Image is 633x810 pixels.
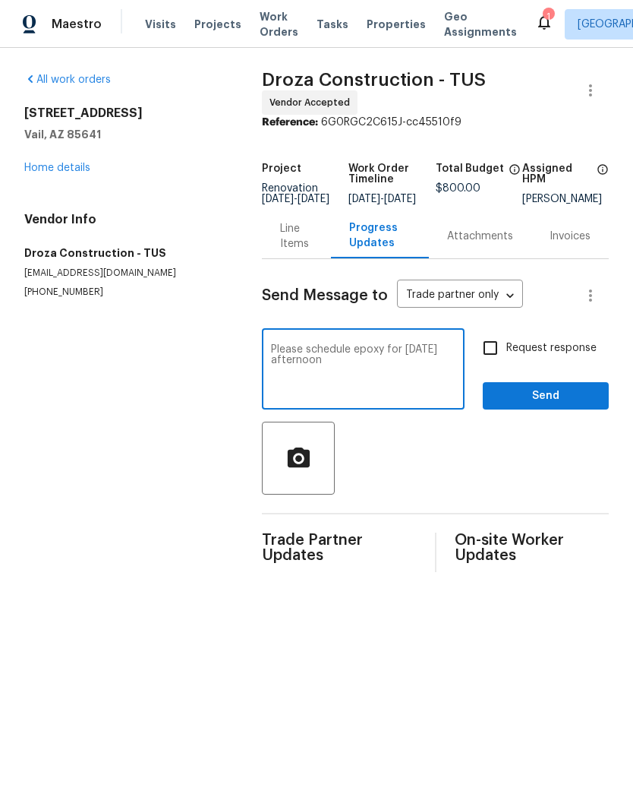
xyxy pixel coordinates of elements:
h5: Vail, AZ 85641 [24,127,225,142]
span: Send Message to [262,288,388,303]
span: - [348,194,416,204]
span: [DATE] [262,194,294,204]
div: Line Items [280,221,313,252]
span: Visits [145,17,176,32]
h2: [STREET_ADDRESS] [24,106,225,121]
p: [EMAIL_ADDRESS][DOMAIN_NAME] [24,267,225,280]
span: - [262,194,329,204]
h5: Project [262,163,301,174]
span: Properties [367,17,426,32]
span: On-site Worker Updates [455,533,609,563]
span: The total cost of line items that have been proposed by Opendoor. This sum includes line items th... [509,163,521,183]
div: Invoices [550,229,590,244]
span: Work Orders [260,9,298,40]
span: Request response [506,340,597,356]
a: All work orders [24,74,111,85]
h4: Vendor Info [24,212,225,227]
span: Tasks [316,19,348,30]
span: Send [495,387,597,406]
h5: Total Budget [436,163,504,174]
span: [DATE] [384,194,416,204]
div: 6G0RGC2C615J-cc45510f9 [262,115,609,130]
span: $800.00 [436,183,480,194]
div: 1 [543,9,553,24]
div: Progress Updates [349,220,411,251]
span: Geo Assignments [444,9,517,40]
h5: Droza Construction - TUS [24,245,225,261]
span: [DATE] [348,194,380,204]
span: Trade Partner Updates [262,533,416,563]
button: Send [483,382,609,410]
span: Projects [194,17,241,32]
div: Trade partner only [397,283,523,308]
span: [DATE] [298,194,329,204]
span: Vendor Accepted [269,95,356,110]
b: Reference: [262,117,318,128]
div: Attachments [447,229,513,244]
p: [PHONE_NUMBER] [24,286,225,299]
textarea: Please schedule epoxy for [DATE] afternoon [271,344,455,397]
span: The hpm assigned to this work order. [597,163,609,194]
div: [PERSON_NAME] [522,194,609,204]
a: Home details [24,163,90,173]
span: Renovation [262,183,329,204]
span: Maestro [52,17,102,32]
h5: Work Order Timeline [348,163,435,185]
h5: Assigned HPM [522,163,592,185]
span: Droza Construction - TUS [262,71,486,89]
